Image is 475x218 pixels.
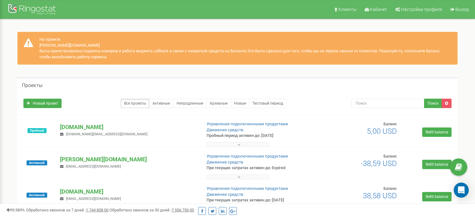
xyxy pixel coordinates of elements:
[370,7,387,12] span: Кабинет
[383,186,397,191] span: Баланс
[27,160,47,165] span: Активный
[207,122,288,126] a: Управление подключенными продуктами
[17,32,458,65] div: На проекте [PERSON_NAME][DOMAIN_NAME] была приостановлена подмена номеров и работа виджета callba...
[455,7,469,12] span: Выход
[383,122,397,126] span: Баланс
[207,133,307,139] p: Пробный период активен до: [DATE]
[422,127,452,137] a: Refill balance
[6,208,25,212] span: 99,989%
[66,132,147,136] span: [DOMAIN_NAME][EMAIL_ADDRESS][DOMAIN_NAME]
[66,164,121,169] span: [EMAIL_ADDRESS][DOMAIN_NAME]
[22,83,42,88] h5: Проекты
[23,99,62,108] a: Новый проект
[66,197,121,201] span: [EMAIL_ADDRESS][DOMAIN_NAME]
[207,197,307,203] p: При текущих затратах активен до: [DATE]
[60,123,197,131] p: [DOMAIN_NAME]
[173,99,207,108] a: Непродленные
[422,160,452,169] a: Refill balance
[207,127,243,132] a: Движение средств
[207,192,243,197] a: Движение средств
[27,193,47,198] span: Активный
[422,192,452,201] a: Refill balance
[207,154,288,158] a: Управление подключенными продуктами
[249,99,287,108] a: Тестовый период
[60,188,197,196] p: [DOMAIN_NAME]
[338,7,357,12] span: Клиенты
[60,155,197,163] p: [PERSON_NAME][DOMAIN_NAME]
[207,186,288,191] a: Управление подключенными продуктами
[109,208,194,212] span: Обработано звонков за 30 дней :
[206,99,231,108] a: Архивные
[26,208,108,212] span: Обработано звонков за 7 дней :
[207,160,243,164] a: Движение средств
[231,99,249,108] a: Новые
[8,3,58,17] img: Ringostat Logo
[149,99,173,108] a: Активные
[424,99,442,108] button: Поиск
[352,99,424,108] input: Поиск
[363,191,397,200] span: 38,58 USD
[172,208,194,212] u: 7 556 750,00
[86,208,108,212] u: 1 744 838,00
[27,128,47,133] span: Пробный
[207,165,307,171] p: При текущих затратах активен до: Expired
[361,159,397,168] span: -38,59 USD
[401,7,442,12] span: Настройки профиля
[367,127,397,136] span: 5,00 USD
[383,154,397,158] span: Баланс
[454,183,469,198] div: Open Intercom Messenger
[121,99,149,108] a: Все проекты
